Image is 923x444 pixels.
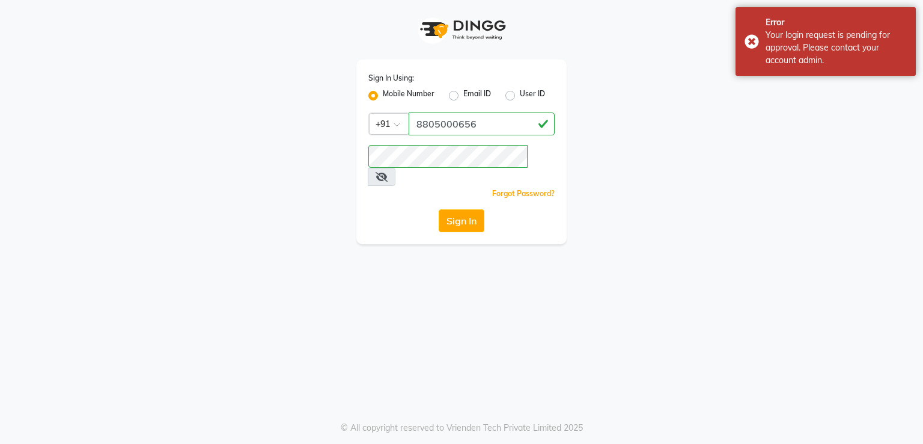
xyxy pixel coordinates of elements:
[520,88,545,103] label: User ID
[439,209,484,232] button: Sign In
[409,113,555,135] input: Username
[766,29,907,67] div: Your login request is pending for approval. Please contact your account admin.
[766,16,907,29] div: Error
[413,12,510,48] img: logo1.svg
[383,88,434,103] label: Mobile Number
[463,88,491,103] label: Email ID
[492,189,555,198] a: Forgot Password?
[368,145,528,168] input: Username
[368,73,414,84] label: Sign In Using:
